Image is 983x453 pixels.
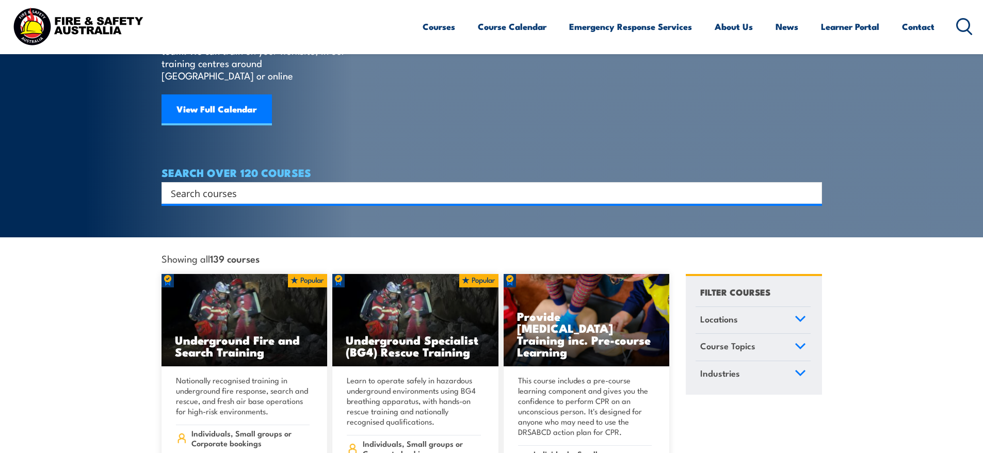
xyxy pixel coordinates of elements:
a: View Full Calendar [162,94,272,125]
span: Industries [700,366,740,380]
input: Search input [171,185,799,201]
p: Learn to operate safely in hazardous underground environments using BG4 breathing apparatus, with... [347,375,481,427]
p: This course includes a pre-course learning component and gives you the confidence to perform CPR ... [518,375,652,437]
p: Find a course thats right for you and your team. We can train on your worksite, in our training c... [162,32,350,82]
a: News [776,13,798,40]
h4: SEARCH OVER 120 COURSES [162,167,822,178]
h3: Underground Specialist (BG4) Rescue Training [346,334,485,358]
form: Search form [173,186,801,200]
a: Underground Fire and Search Training [162,274,328,367]
img: Low Voltage Rescue and Provide CPR [504,274,670,367]
a: Emergency Response Services [569,13,692,40]
button: Search magnifier button [804,186,818,200]
a: Provide [MEDICAL_DATA] Training inc. Pre-course Learning [504,274,670,367]
a: Courses [423,13,455,40]
a: Underground Specialist (BG4) Rescue Training [332,274,498,367]
a: Course Calendar [478,13,546,40]
a: Learner Portal [821,13,879,40]
span: Locations [700,312,738,326]
span: Individuals, Small groups or Corporate bookings [191,428,310,448]
img: Underground mine rescue [162,274,328,367]
strong: 139 courses [210,251,260,265]
span: Course Topics [700,339,755,353]
img: Underground mine rescue [332,274,498,367]
a: Industries [696,361,811,388]
h3: Provide [MEDICAL_DATA] Training inc. Pre-course Learning [517,310,656,358]
a: About Us [715,13,753,40]
a: Locations [696,307,811,334]
a: Contact [902,13,934,40]
h3: Underground Fire and Search Training [175,334,314,358]
a: Course Topics [696,334,811,361]
h4: FILTER COURSES [700,285,770,299]
p: Nationally recognised training in underground fire response, search and rescue, and fresh air bas... [176,375,310,416]
span: Showing all [162,253,260,264]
